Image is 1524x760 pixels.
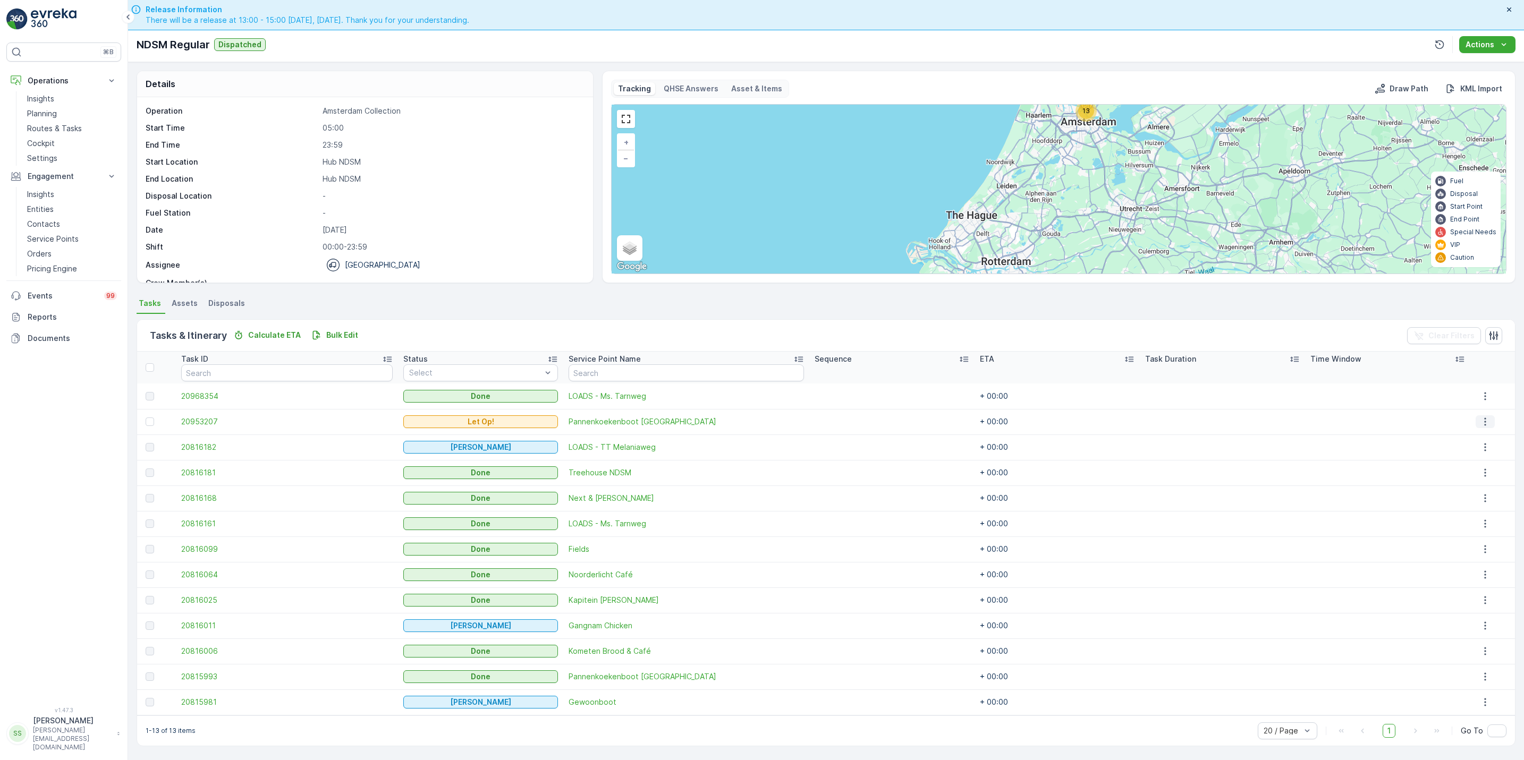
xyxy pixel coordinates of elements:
[9,725,26,742] div: SS
[23,187,121,202] a: Insights
[181,467,393,478] a: 20816181
[471,493,490,503] p: Done
[403,619,558,632] button: Geen Afval
[471,569,490,580] p: Done
[23,246,121,261] a: Orders
[975,511,1140,536] td: + 00:00
[471,467,490,478] p: Done
[23,106,121,121] a: Planning
[28,333,117,344] p: Documents
[323,140,582,150] p: 23:59
[569,544,804,554] a: Fields
[248,330,301,340] p: Calculate ETA
[450,620,511,631] p: [PERSON_NAME]
[181,416,393,427] a: 20953207
[403,354,428,364] p: Status
[569,671,804,682] a: Pannenkoekenboot Amsterdam
[146,494,154,502] div: Toggle Row Selected
[569,620,804,631] span: Gangnam Chicken
[569,391,804,402] a: LOADS - Ms. Tarnweg
[27,93,54,104] p: Insights
[569,442,804,452] span: LOADS - TT Melaniaweg
[27,123,82,134] p: Routes & Tasks
[23,136,121,151] a: Cockpit
[471,595,490,605] p: Done
[31,8,77,30] img: logo_light-DOdMpM7g.png
[27,234,79,244] p: Service Points
[146,519,154,528] div: Toggle Row Selected
[23,202,121,217] a: Entities
[975,409,1140,434] td: + 00:00
[33,715,112,726] p: [PERSON_NAME]
[1076,100,1097,122] div: 13
[409,368,541,378] p: Select
[146,4,469,15] span: Release Information
[1450,253,1474,262] p: Caution
[146,123,318,133] p: Start Time
[27,249,52,259] p: Orders
[1450,228,1496,236] p: Special Needs
[569,569,804,580] a: Noorderlicht Café
[569,467,804,478] a: Treehouse NDSM
[28,291,98,301] p: Events
[146,157,318,167] p: Start Location
[27,153,57,164] p: Settings
[27,263,77,274] p: Pricing Engine
[181,364,393,381] input: Search
[1428,330,1475,341] p: Clear Filters
[181,354,208,364] p: Task ID
[1441,82,1506,95] button: KML Import
[323,174,582,184] p: Hub NDSM
[27,138,55,149] p: Cockpit
[569,416,804,427] a: Pannenkoekenboot Amsterdam
[323,242,582,252] p: 00:00-23:59
[664,83,718,94] p: QHSE Answers
[137,37,210,53] p: NDSM Regular
[569,697,804,707] span: Gewoonboot
[146,698,154,706] div: Toggle Row Selected
[139,298,161,309] span: Tasks
[323,106,582,116] p: Amsterdam Collection
[1466,39,1494,50] p: Actions
[1459,36,1515,53] button: Actions
[146,621,154,630] div: Toggle Row Selected
[1383,724,1395,738] span: 1
[181,697,393,707] span: 20815981
[623,153,629,163] span: −
[1145,354,1196,364] p: Task Duration
[146,106,318,116] p: Operation
[980,354,994,364] p: ETA
[569,595,804,605] a: Kapitein Anna
[181,569,393,580] a: 20816064
[1460,83,1502,94] p: KML Import
[23,232,121,246] a: Service Points
[146,174,318,184] p: End Location
[569,671,804,682] span: Pannenkoekenboot [GEOGRAPHIC_DATA]
[618,150,634,166] a: Zoom Out
[569,493,804,503] a: Next & Carroll's
[146,545,154,553] div: Toggle Row Selected
[975,562,1140,587] td: + 00:00
[1450,177,1463,185] p: Fuel
[181,671,393,682] a: 20815993
[28,75,100,86] p: Operations
[731,83,782,94] p: Asset & Items
[975,689,1140,715] td: + 00:00
[146,260,180,270] p: Assignee
[323,157,582,167] p: Hub NDSM
[975,485,1140,511] td: + 00:00
[106,292,115,300] p: 99
[1082,107,1090,115] span: 13
[403,696,558,708] button: Geen Afval
[181,518,393,529] span: 20816161
[181,391,393,402] span: 20968354
[218,39,261,50] p: Dispatched
[6,285,121,306] a: Events99
[975,664,1140,689] td: + 00:00
[172,298,198,309] span: Assets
